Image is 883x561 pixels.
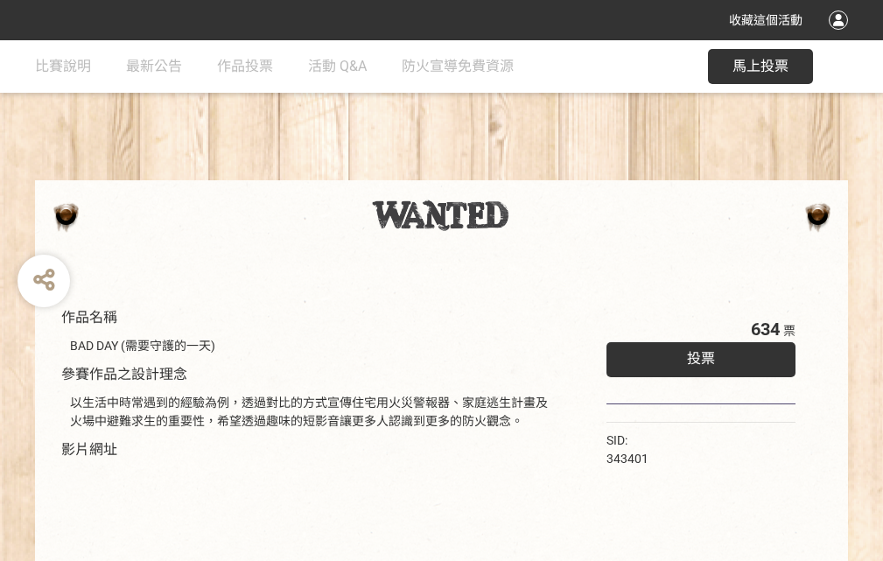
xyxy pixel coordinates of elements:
span: 票 [783,324,795,338]
span: 活動 Q&A [308,58,367,74]
span: 比賽說明 [35,58,91,74]
span: 參賽作品之設計理念 [61,366,187,382]
a: 比賽說明 [35,40,91,93]
div: BAD DAY (需要守護的一天) [70,337,554,355]
span: 投票 [687,350,715,367]
span: 作品投票 [217,58,273,74]
span: 最新公告 [126,58,182,74]
div: 以生活中時常遇到的經驗為例，透過對比的方式宣傳住宅用火災警報器、家庭逃生計畫及火場中避難求生的重要性，希望透過趣味的短影音讓更多人認識到更多的防火觀念。 [70,394,554,431]
span: 影片網址 [61,441,117,458]
a: 活動 Q&A [308,40,367,93]
span: 634 [751,319,780,340]
span: 防火宣導免費資源 [402,58,514,74]
span: 收藏這個活動 [729,13,802,27]
a: 作品投票 [217,40,273,93]
span: 作品名稱 [61,309,117,326]
iframe: Facebook Share [653,431,740,449]
a: 防火宣導免費資源 [402,40,514,93]
span: 馬上投票 [732,58,788,74]
span: SID: 343401 [606,433,648,466]
a: 最新公告 [126,40,182,93]
button: 馬上投票 [708,49,813,84]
